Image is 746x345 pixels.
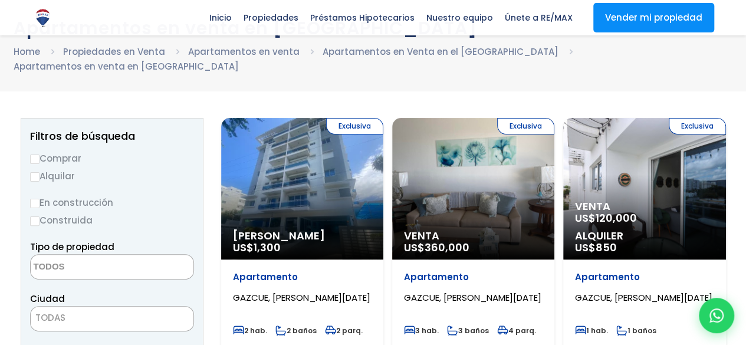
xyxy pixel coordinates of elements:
span: GAZCUE, [PERSON_NAME][DATE] [233,291,370,304]
span: 2 parq. [325,326,363,336]
input: Alquilar [30,172,40,182]
span: Venta [404,230,543,242]
span: Propiedades [238,9,304,27]
a: Home [14,45,40,58]
span: 1 hab. [575,326,608,336]
input: Construida [30,216,40,226]
span: 1 baños [616,326,656,336]
span: 2 hab. [233,326,267,336]
input: En construcción [30,199,40,208]
textarea: Search [31,255,145,280]
span: US$ [233,240,281,255]
span: GAZCUE, [PERSON_NAME][DATE] [575,291,712,304]
span: Ciudad [30,293,65,305]
span: US$ [404,240,469,255]
img: Logo de REMAX [32,8,53,28]
h2: Filtros de búsqueda [30,130,194,142]
span: TODAS [31,310,193,326]
span: 360,000 [425,240,469,255]
span: Exclusiva [497,118,554,134]
a: Apartamentos en venta [188,45,300,58]
p: Apartamento [575,271,714,283]
span: GAZCUE, [PERSON_NAME][DATE] [404,291,541,304]
span: Alquiler [575,230,714,242]
span: 2 baños [275,326,317,336]
span: Préstamos Hipotecarios [304,9,420,27]
span: 3 baños [447,326,489,336]
span: 4 parq. [497,326,536,336]
p: Apartamento [233,271,372,283]
input: Comprar [30,155,40,164]
span: 850 [596,240,617,255]
label: Construida [30,213,194,228]
a: Vender mi propiedad [593,3,714,32]
p: Apartamento [404,271,543,283]
span: Exclusiva [326,118,383,134]
span: Nuestro equipo [420,9,499,27]
a: Apartamentos en Venta en el [GEOGRAPHIC_DATA] [323,45,558,58]
span: TODAS [30,306,194,331]
span: Tipo de propiedad [30,241,114,253]
label: En construcción [30,195,194,210]
span: [PERSON_NAME] [233,230,372,242]
span: 120,000 [596,211,637,225]
span: US$ [575,240,617,255]
li: Apartamentos en venta en [GEOGRAPHIC_DATA] [14,59,239,74]
span: Exclusiva [669,118,726,134]
span: 3 hab. [404,326,439,336]
span: Únete a RE/MAX [499,9,579,27]
a: Propiedades en Venta [63,45,165,58]
span: TODAS [35,311,65,324]
span: Inicio [203,9,238,27]
span: 1,300 [254,240,281,255]
span: Venta [575,201,714,212]
label: Alquilar [30,169,194,183]
h1: Apartamentos en venta en [GEOGRAPHIC_DATA] [14,18,733,38]
label: Comprar [30,151,194,166]
span: US$ [575,211,637,225]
